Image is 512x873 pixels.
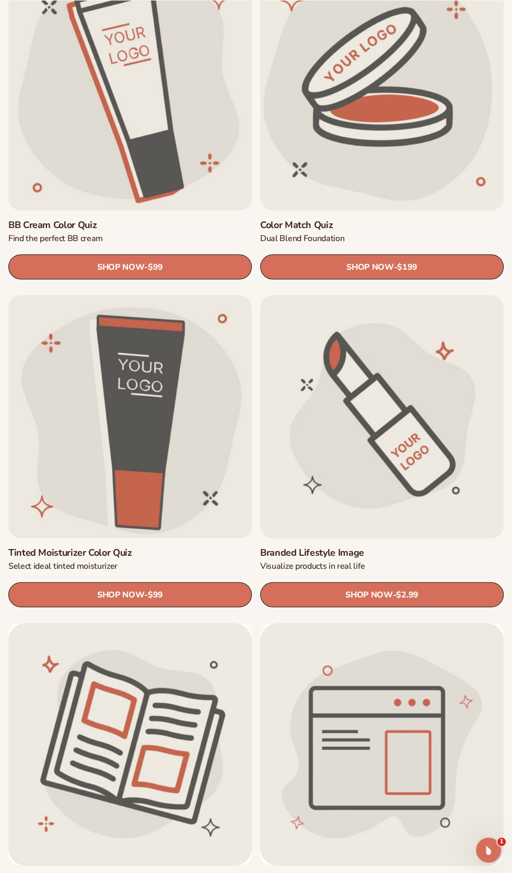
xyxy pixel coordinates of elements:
a: SHOP NOW- $2.99 [260,582,504,607]
iframe: Intercom live chat [476,838,501,863]
a: Tinted Moisturizer Color Quiz [8,546,252,558]
a: SHOP NOW- $99 [8,582,252,607]
span: 1 [497,838,506,846]
span: $199 [397,262,417,272]
a: SHOP NOW- $199 [260,254,504,279]
span: SHOP NOW [97,590,144,600]
a: BB Cream Color Quiz [8,219,252,231]
span: $99 [148,262,163,272]
a: Color Match Quiz [260,219,504,231]
span: $99 [148,590,163,600]
span: $2.99 [396,590,418,600]
span: SHOP NOW [345,590,392,600]
span: SHOP NOW [97,262,144,272]
a: SHOP NOW- $99 [8,254,252,279]
span: SHOP NOW [346,262,393,272]
a: Branded Lifestyle Image [260,546,504,558]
